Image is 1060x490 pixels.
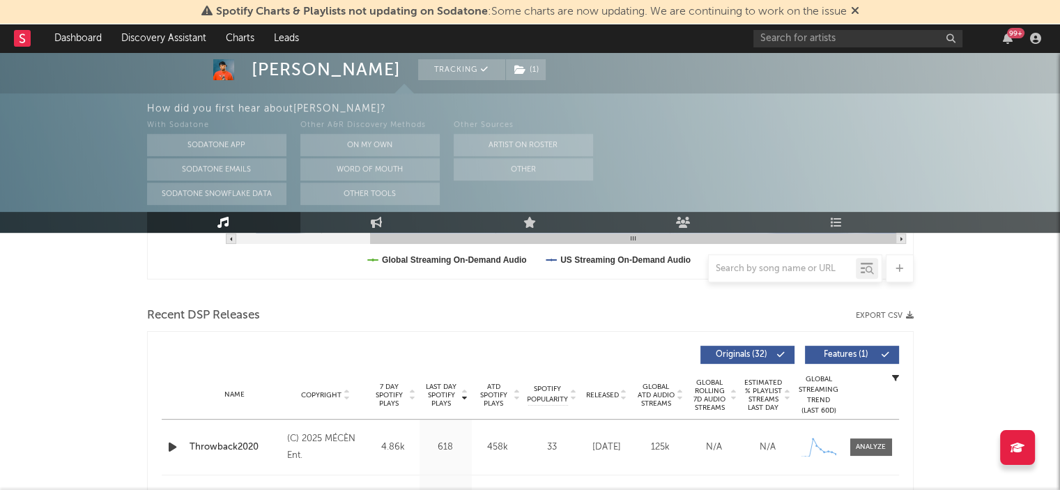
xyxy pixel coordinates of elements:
[637,441,684,454] div: 125k
[805,346,899,364] button: Features(1)
[851,6,859,17] span: Dismiss
[147,158,286,181] button: Sodatone Emails
[586,391,619,399] span: Released
[691,441,737,454] div: N/A
[583,441,630,454] div: [DATE]
[691,378,729,412] span: Global Rolling 7D Audio Streams
[744,378,783,412] span: Estimated % Playlist Streams Last Day
[190,441,281,454] a: Throwback2020
[423,383,460,408] span: Last Day Spotify Plays
[744,441,791,454] div: N/A
[147,117,286,134] div: With Sodatone
[506,59,546,80] button: (1)
[45,24,112,52] a: Dashboard
[423,441,468,454] div: 618
[505,59,546,80] span: ( 1 )
[371,383,408,408] span: 7 Day Spotify Plays
[301,391,341,399] span: Copyright
[300,134,440,156] button: On My Own
[216,6,488,17] span: Spotify Charts & Playlists not updating on Sodatone
[300,158,440,181] button: Word Of Mouth
[709,351,774,359] span: Originals ( 32 )
[1003,33,1013,44] button: 99+
[300,183,440,205] button: Other Tools
[252,59,401,80] div: [PERSON_NAME]
[147,307,260,324] span: Recent DSP Releases
[454,117,593,134] div: Other Sources
[190,390,281,400] div: Name
[287,431,363,464] div: (C) 2025 MÉCÈN Ent.
[112,24,216,52] a: Discovery Assistant
[814,351,878,359] span: Features ( 1 )
[454,158,593,181] button: Other
[147,183,286,205] button: Sodatone Snowflake Data
[371,441,416,454] div: 4.86k
[264,24,309,52] a: Leads
[147,134,286,156] button: Sodatone App
[700,346,794,364] button: Originals(32)
[528,441,576,454] div: 33
[798,374,840,416] div: Global Streaming Trend (Last 60D)
[300,117,440,134] div: Other A&R Discovery Methods
[475,383,512,408] span: ATD Spotify Plays
[637,383,675,408] span: Global ATD Audio Streams
[216,24,264,52] a: Charts
[753,30,962,47] input: Search for artists
[475,441,521,454] div: 458k
[454,134,593,156] button: Artist on Roster
[709,263,856,275] input: Search by song name or URL
[216,6,847,17] span: : Some charts are now updating. We are continuing to work on the issue
[418,59,505,80] button: Tracking
[1007,28,1024,38] div: 99 +
[527,384,568,405] span: Spotify Popularity
[856,312,914,320] button: Export CSV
